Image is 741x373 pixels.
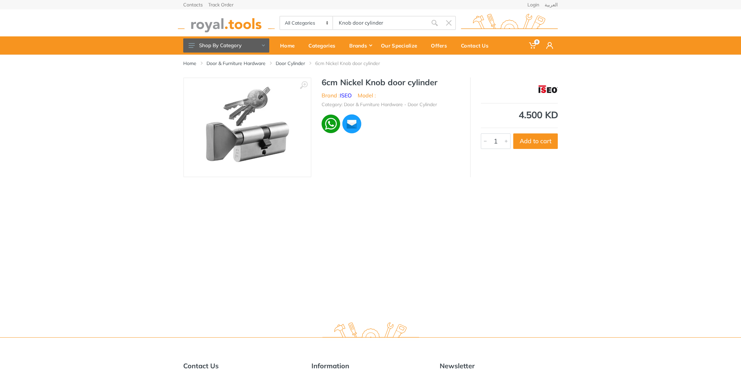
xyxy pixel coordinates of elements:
div: Offers [426,38,456,53]
select: Category [280,17,333,29]
a: Contact Us [456,36,498,55]
a: Door & Furniture Hardware [207,60,266,67]
div: Brands [345,38,376,53]
a: Contacts [183,2,203,7]
a: Home [183,60,196,67]
a: ISEO [340,92,352,99]
h1: 6cm Nickel Knob door cylinder [322,77,460,87]
img: ma.webp [341,114,362,134]
h5: Contact Us [183,362,301,370]
a: Track Order [208,2,234,7]
h5: Newsletter [440,362,558,370]
img: royal.tools Logo [322,322,419,341]
img: Royal Tools - 6cm Nickel Knob door cylinder [205,85,290,170]
h5: Information [311,362,430,370]
li: Category: Door & Furniture Hardware - Door Cylinder [322,101,437,108]
input: Site search [333,16,428,30]
a: Door Cylinder [276,60,305,67]
div: Contact Us [456,38,498,53]
li: 6cm Nickel Knob door cylinder [315,60,390,67]
img: royal.tools Logo [461,14,558,32]
a: Home [275,36,304,55]
li: Brand : [322,91,352,99]
a: 0 [524,36,542,55]
a: العربية [545,2,558,7]
button: Add to cart [513,133,558,149]
button: Shop By Category [183,38,269,53]
img: ISEO [539,81,558,98]
div: Home [275,38,304,53]
img: wa.webp [322,115,340,133]
nav: breadcrumb [183,60,558,67]
a: Categories [304,36,345,55]
a: Offers [426,36,456,55]
span: 0 [534,39,540,44]
a: Our Specialize [376,36,426,55]
a: Login [527,2,539,7]
div: Our Specialize [376,38,426,53]
div: Categories [304,38,345,53]
div: 4.500 KD [481,110,558,120]
li: Model : [358,91,376,99]
img: royal.tools Logo [178,14,275,32]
